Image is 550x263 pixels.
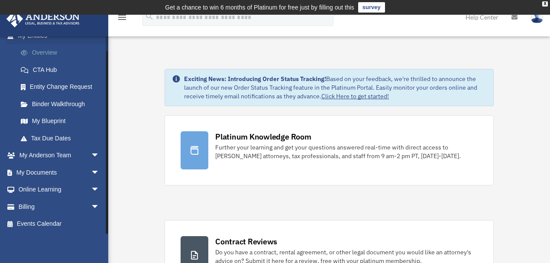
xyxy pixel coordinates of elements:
span: arrow_drop_down [91,164,108,182]
a: Tax Due Dates [12,130,113,147]
a: Events Calendar [6,215,113,233]
a: Billingarrow_drop_down [6,198,113,215]
a: Binder Walkthrough [12,95,113,113]
a: Online Learningarrow_drop_down [6,181,113,198]
i: search [145,12,154,21]
a: CTA Hub [12,61,113,78]
a: My Documentsarrow_drop_down [6,164,113,181]
a: Platinum Knowledge Room Further your learning and get your questions answered real-time with dire... [165,115,494,185]
i: menu [117,12,127,23]
a: Overview [12,44,113,62]
img: Anderson Advisors Platinum Portal [4,10,82,27]
img: User Pic [531,11,544,23]
div: close [542,1,548,6]
a: Click Here to get started! [321,92,389,100]
div: Platinum Knowledge Room [215,131,311,142]
div: Contract Reviews [215,236,277,247]
a: survey [358,2,385,13]
div: Get a chance to win 6 months of Platinum for free just by filling out this [165,2,354,13]
span: arrow_drop_down [91,147,108,165]
a: menu [117,15,127,23]
a: Entity Change Request [12,78,113,96]
div: Further your learning and get your questions answered real-time with direct access to [PERSON_NAM... [215,143,478,160]
div: Based on your feedback, we're thrilled to announce the launch of our new Order Status Tracking fe... [184,75,486,101]
span: arrow_drop_down [91,181,108,199]
strong: Exciting News: Introducing Order Status Tracking! [184,75,326,83]
a: My Anderson Teamarrow_drop_down [6,147,113,164]
span: arrow_drop_down [91,198,108,216]
a: My Blueprint [12,113,113,130]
